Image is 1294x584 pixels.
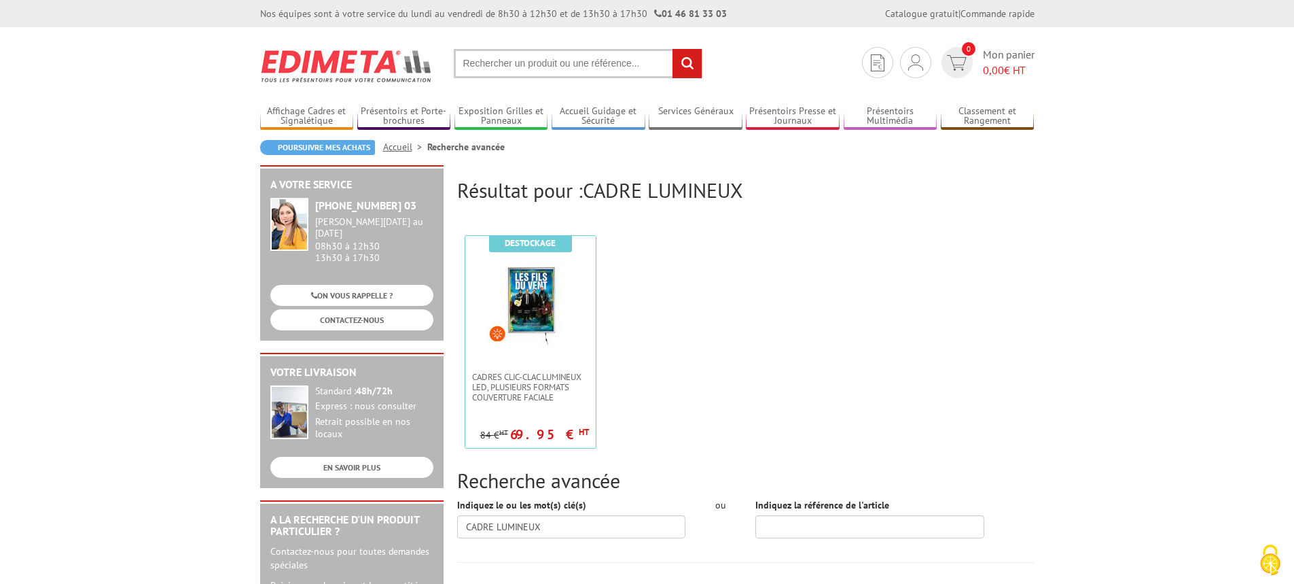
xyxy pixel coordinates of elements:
span: 0,00 [983,63,1004,77]
a: Poursuivre mes achats [260,140,375,155]
a: Services Généraux [649,105,742,128]
a: Catalogue gratuit [885,7,958,20]
p: 84 € [480,430,508,441]
button: Cookies (fenêtre modale) [1246,538,1294,584]
sup: HT [579,426,589,438]
h2: Résultat pour : [457,179,1035,201]
img: widget-livraison.jpg [270,385,308,439]
p: 69.95 € [510,430,589,439]
a: Présentoirs et Porte-brochures [357,105,451,128]
img: devis rapide [947,55,967,71]
div: | [885,7,1035,20]
h2: A votre service [270,179,433,191]
div: [PERSON_NAME][DATE] au [DATE] [315,216,433,239]
h2: A la recherche d'un produit particulier ? [270,514,433,538]
div: Retrait possible en nos locaux [315,416,433,441]
h2: Votre livraison [270,366,433,379]
a: devis rapide 0 Mon panier 0,00€ HT [938,47,1035,78]
img: widget-service.jpg [270,198,308,251]
div: Express : nous consulter [315,400,433,413]
h2: Recherche avancée [457,469,1035,492]
label: Indiquez la référence de l'article [755,498,889,512]
span: 0 [962,42,975,56]
p: Contactez-nous pour toutes demandes spéciales [270,545,433,572]
img: Edimeta [260,41,433,91]
sup: HT [499,428,508,437]
div: 08h30 à 12h30 13h30 à 17h30 [315,216,433,263]
strong: [PHONE_NUMBER] 03 [315,199,416,212]
input: Rechercher un produit ou une référence... [454,49,702,78]
a: Classement et Rangement [941,105,1035,128]
a: Affichage Cadres et Signalétique [260,105,354,128]
div: ou [706,498,735,512]
strong: 48h/72h [356,385,393,397]
img: Cookies (fenêtre modale) [1253,543,1287,577]
a: Cadres Clic-Clac lumineux LED, plusieurs formats couverture faciale [465,372,596,402]
img: devis rapide [908,54,923,71]
b: Destockage [505,237,556,249]
label: Indiquez le ou les mot(s) clé(s) [457,498,586,512]
a: Présentoirs Multimédia [844,105,937,128]
div: Nos équipes sont à votre service du lundi au vendredi de 8h30 à 12h30 et de 13h30 à 17h30 [260,7,727,20]
span: CADRE LUMINEUX [583,177,742,203]
a: Accueil [383,141,427,153]
span: Cadres Clic-Clac lumineux LED, plusieurs formats couverture faciale [472,372,589,402]
img: Cadres Clic-Clac lumineux LED, plusieurs formats couverture faciale [486,256,575,345]
a: CONTACTEZ-NOUS [270,309,433,330]
a: ON VOUS RAPPELLE ? [270,285,433,306]
img: devis rapide [871,54,884,71]
div: Standard : [315,385,433,398]
a: EN SAVOIR PLUS [270,457,433,478]
span: Mon panier [983,47,1035,78]
a: Présentoirs Presse et Journaux [746,105,840,128]
a: Commande rapide [960,7,1035,20]
li: Recherche avancée [427,140,505,154]
a: Exposition Grilles et Panneaux [454,105,548,128]
span: € HT [983,63,1035,78]
input: rechercher [672,49,702,78]
strong: 01 46 81 33 03 [654,7,727,20]
a: Accueil Guidage et Sécurité [552,105,645,128]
